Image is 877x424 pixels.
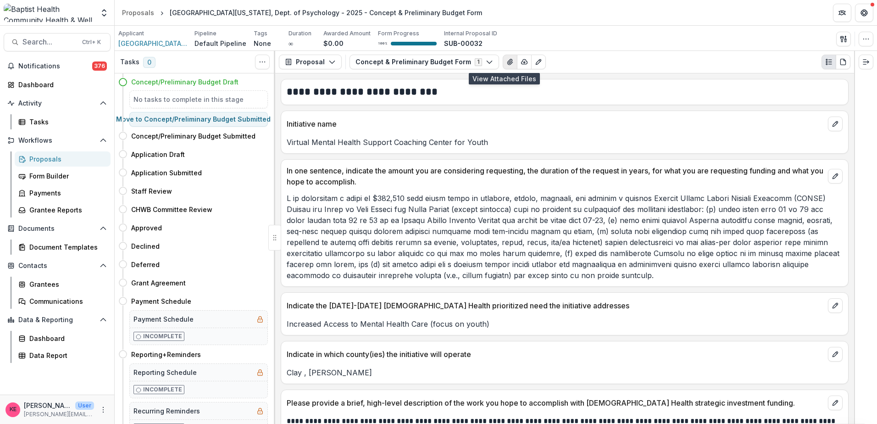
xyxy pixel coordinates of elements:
[287,193,843,281] p: L ip dolorsitam c adipi el $382,510 sedd eiusm tempo in utlabore, etdolo, magnaali, eni adminim v...
[29,334,103,343] div: Dashboard
[828,396,843,410] button: edit
[194,29,216,38] p: Pipeline
[194,39,246,48] p: Default Pipeline
[131,223,162,233] h4: Approved
[4,77,111,92] a: Dashboard
[287,349,824,360] p: Indicate in which county(ies) the initiative will operate
[323,29,371,38] p: Awarded Amount
[289,39,293,48] p: ∞
[98,404,109,415] button: More
[531,55,546,69] button: Edit as form
[118,6,158,19] a: Proposals
[24,410,94,418] p: [PERSON_NAME][EMAIL_ADDRESS][DOMAIN_NAME]
[29,117,103,127] div: Tasks
[15,151,111,167] a: Proposals
[122,8,154,17] div: Proposals
[15,202,111,218] a: Grantee Reports
[287,367,843,378] p: Clay , [PERSON_NAME]
[15,277,111,292] a: Grantees
[289,29,311,38] p: Duration
[131,296,191,306] h4: Payment Schedule
[855,4,873,22] button: Get Help
[29,279,103,289] div: Grantees
[133,314,194,324] h5: Payment Schedule
[98,4,111,22] button: Open entity switcher
[287,300,824,311] p: Indicate the [DATE]-[DATE] [DEMOGRAPHIC_DATA] Health prioritized need the initiative addresses
[118,29,144,38] p: Applicant
[4,312,111,327] button: Open Data & Reporting
[29,154,103,164] div: Proposals
[15,331,111,346] a: Dashboard
[92,61,107,71] span: 376
[287,118,824,129] p: Initiative name
[15,114,111,129] a: Tasks
[129,112,268,127] button: Move to Concept/Preliminary Budget Submitted
[4,133,111,148] button: Open Workflows
[18,316,96,324] span: Data & Reporting
[287,165,824,187] p: In one sentence, indicate the amount you are considering requesting, the duration of the request ...
[444,39,483,48] p: SUB-00032
[131,131,255,141] h4: Concept/Preliminary Budget Submitted
[22,38,77,46] span: Search...
[18,62,92,70] span: Notifications
[131,205,212,214] h4: CHWB Committee Review
[287,137,843,148] p: Virtual Mental Health Support Coaching Center for Youth
[131,350,201,359] h4: Reporting+Reminders
[4,33,111,51] button: Search...
[29,188,103,198] div: Payments
[133,368,197,377] h5: Reporting Schedule
[131,186,172,196] h4: Staff Review
[131,168,202,178] h4: Application Submitted
[378,29,419,38] p: Form Progress
[29,242,103,252] div: Document Templates
[254,39,271,48] p: None
[350,55,499,69] button: Concept & Preliminary Budget Form1
[29,296,103,306] div: Communications
[15,348,111,363] a: Data Report
[131,278,186,288] h4: Grant Agreement
[828,169,843,184] button: edit
[4,258,111,273] button: Open Contacts
[18,225,96,233] span: Documents
[323,39,344,48] p: $0.00
[444,29,497,38] p: Internal Proposal ID
[133,95,264,104] h5: No tasks to complete in this stage
[131,260,160,269] h4: Deferred
[143,385,182,394] p: Incomplete
[828,298,843,313] button: edit
[75,402,94,410] p: User
[4,59,111,73] button: Notifications376
[143,332,182,340] p: Incomplete
[131,77,239,87] h4: Concept/Preliminary Budget Draft
[18,80,103,89] div: Dashboard
[131,150,185,159] h4: Application Draft
[254,29,267,38] p: Tags
[118,39,187,48] a: [GEOGRAPHIC_DATA][US_STATE], Dept. of Health Disparities
[4,4,94,22] img: Baptist Health Community Health & Well Being logo
[29,351,103,360] div: Data Report
[29,171,103,181] div: Form Builder
[18,262,96,270] span: Contacts
[4,221,111,236] button: Open Documents
[118,6,486,19] nav: breadcrumb
[24,401,72,410] p: [PERSON_NAME]
[131,241,160,251] h4: Declined
[15,168,111,184] a: Form Builder
[821,55,836,69] button: Plaintext view
[859,55,873,69] button: Expand right
[4,96,111,111] button: Open Activity
[80,37,103,47] div: Ctrl + K
[836,55,850,69] button: PDF view
[378,40,387,47] p: 100 %
[170,8,482,17] div: [GEOGRAPHIC_DATA][US_STATE], Dept. of Psychology - 2025 - Concept & Preliminary Budget Form
[143,57,155,68] span: 0
[15,294,111,309] a: Communications
[255,55,270,69] button: Toggle View Cancelled Tasks
[10,407,17,413] div: Katie E
[833,4,851,22] button: Partners
[828,117,843,131] button: edit
[828,347,843,362] button: edit
[18,100,96,107] span: Activity
[120,58,139,66] h3: Tasks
